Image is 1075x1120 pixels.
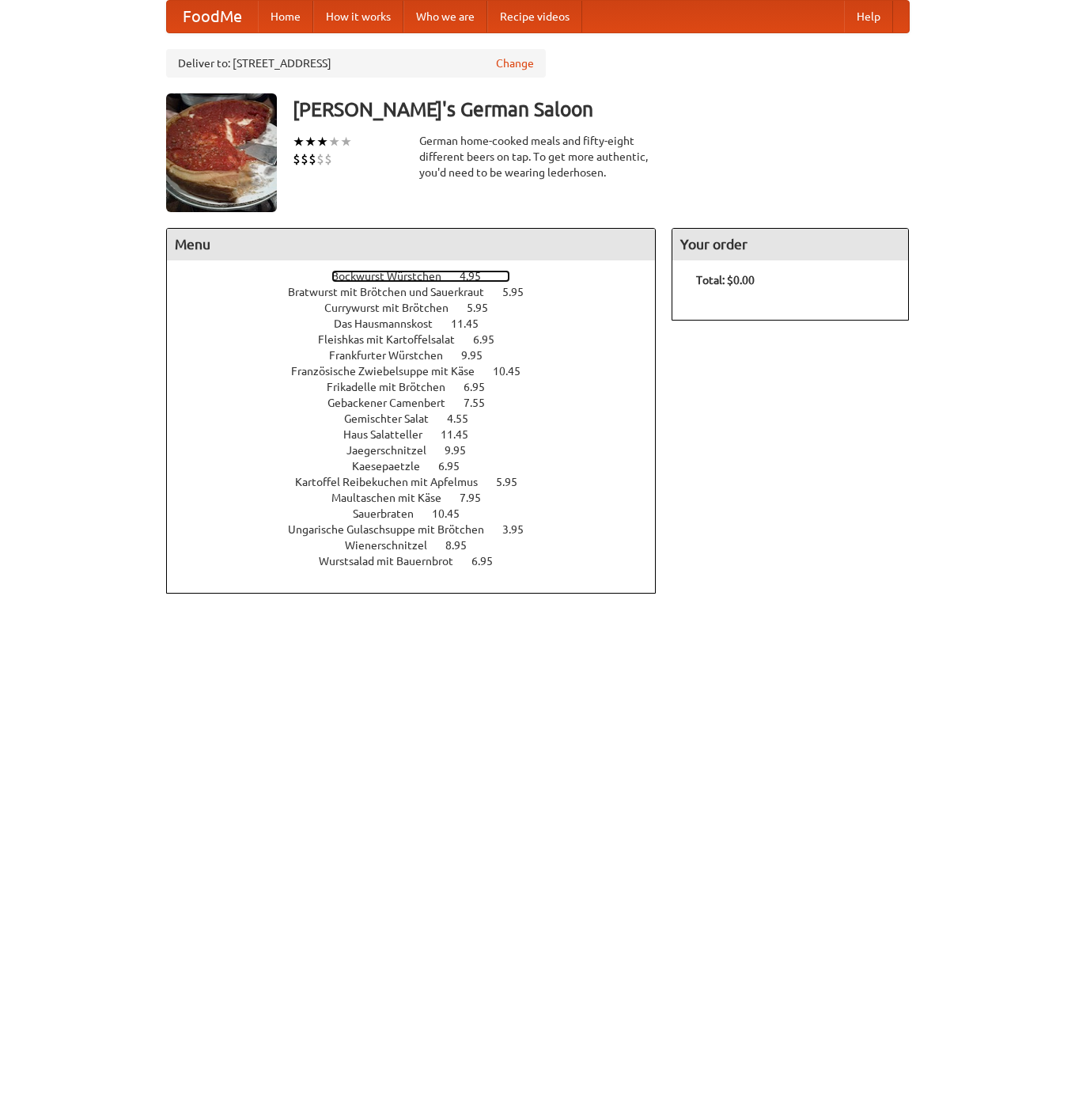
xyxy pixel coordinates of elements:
a: Frikadelle mit Brötchen 6.95 [327,381,514,393]
li: ★ [305,133,316,150]
a: Change [496,55,534,71]
li: ★ [328,133,340,150]
span: 11.45 [451,317,494,330]
span: Sauerbraten [353,507,430,520]
a: FoodMe [167,1,258,32]
span: 9.95 [461,349,498,362]
span: 11.45 [441,428,484,441]
a: Haus Salatteller 11.45 [343,428,498,441]
li: $ [308,150,316,168]
span: Ungarische Gulaschsuppe mit Brötchen [288,523,500,536]
a: Frankfurter Würstchen 9.95 [329,349,512,362]
span: 5.95 [467,302,504,314]
span: Maultaschen mit Käse [331,492,457,504]
a: Bockwurst Würstchen 4.95 [331,270,510,283]
b: Total: $0.00 [696,274,755,287]
a: Kaesepaetzle 6.95 [352,460,489,473]
span: 9.95 [445,444,482,457]
span: Frankfurter Würstchen [329,349,459,362]
span: Wurstsalad mit Bauernbrot [319,555,469,568]
a: Who we are [403,1,487,32]
a: Das Hausmannskost 11.45 [334,317,508,330]
span: 5.95 [502,286,539,298]
a: Home [258,1,313,32]
li: ★ [293,133,305,150]
a: Französische Zwiebelsuppe mit Käse 10.45 [291,365,550,378]
a: Fleishkas mit Kartoffelsalat 6.95 [318,333,524,346]
a: Ungarische Gulaschsuppe mit Brötchen 3.95 [288,523,553,536]
span: 5.95 [496,476,533,488]
span: 7.55 [464,397,501,409]
a: Kartoffel Reibekuchen mit Apfelmus 5.95 [295,476,547,488]
span: Das Hausmannskost [334,317,449,330]
div: Deliver to: [STREET_ADDRESS] [166,49,546,78]
span: Bratwurst mit Brötchen und Sauerkraut [288,286,500,298]
span: 6.95 [464,381,501,393]
li: ★ [316,133,328,150]
span: Gemischter Salat [344,412,445,425]
a: Wurstsalad mit Bauernbrot 6.95 [319,555,522,568]
h3: [PERSON_NAME]'s German Saloon [293,93,910,125]
span: Wienerschnitzel [345,539,443,552]
span: 3.95 [502,523,539,536]
span: Bockwurst Würstchen [331,270,457,283]
span: Haus Salatteller [343,428,438,441]
a: How it works [313,1,403,32]
span: Fleishkas mit Kartoffelsalat [318,333,471,346]
span: Gebackener Camenbert [327,397,461,409]
span: 4.95 [460,270,497,283]
span: 10.45 [493,365,536,378]
a: Bratwurst mit Brötchen und Sauerkraut 5.95 [288,286,553,298]
img: angular.jpg [166,93,277,212]
a: Sauerbraten 10.45 [353,507,489,520]
span: 8.95 [445,539,483,552]
span: Französische Zwiebelsuppe mit Käse [291,365,490,378]
li: $ [324,150,332,168]
a: Jaegerschnitzel 9.95 [346,444,495,457]
span: Jaegerschnitzel [346,444,442,457]
li: $ [316,150,324,168]
li: $ [293,150,301,168]
span: 6.95 [471,555,509,568]
li: ★ [340,133,352,150]
span: Frikadelle mit Brötchen [327,381,461,393]
span: 6.95 [438,460,475,473]
h4: Menu [167,229,656,260]
span: 7.95 [460,492,497,504]
span: 6.95 [473,333,510,346]
a: Currywurst mit Brötchen 5.95 [324,302,517,314]
span: Kartoffel Reibekuchen mit Apfelmus [295,476,494,488]
a: Help [844,1,893,32]
a: Maultaschen mit Käse 7.95 [331,492,510,504]
a: Gemischter Salat 4.55 [344,412,498,425]
div: German home-cooked meals and fifty-eight different beers on tap. To get more authentic, you'd nee... [419,133,657,180]
a: Gebackener Camenbert 7.55 [327,397,514,409]
a: Recipe videos [487,1,582,32]
span: Kaesepaetzle [352,460,436,473]
span: Currywurst mit Brötchen [324,302,464,314]
h4: Your order [672,229,908,260]
li: $ [301,150,308,168]
span: 4.55 [447,412,484,425]
a: Wienerschnitzel 8.95 [345,539,496,552]
span: 10.45 [432,507,475,520]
